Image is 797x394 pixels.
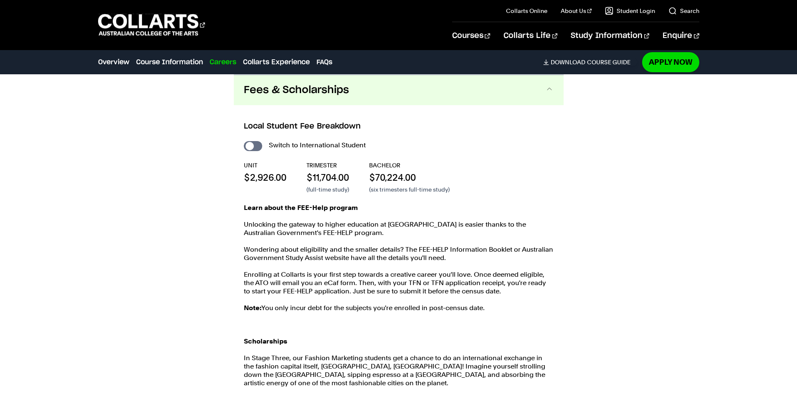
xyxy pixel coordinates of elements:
span: Fees & Scholarships [244,83,349,97]
p: Enrolling at Collarts is your first step towards a creative career you’ll love. Once deemed eligi... [244,270,554,295]
div: Go to homepage [98,13,205,37]
a: Study Information [571,22,649,50]
a: Overview [98,57,129,67]
a: Collarts Online [506,7,547,15]
a: Student Login [605,7,655,15]
button: Fees & Scholarships [234,75,564,105]
a: Careers [210,57,236,67]
a: About Us [561,7,592,15]
a: Enquire [663,22,699,50]
a: Collarts Life [504,22,557,50]
p: BACHELOR [369,161,450,169]
p: $11,704.00 [306,171,349,184]
strong: Scholarships [244,337,287,345]
p: UNIT [244,161,286,169]
p: In Stage Three, our Fashion Marketing students get a chance to do an international exchange in th... [244,337,554,387]
p: Wondering about eligibility and the smaller details? The FEE-HELP Information Booklet or Australi... [244,245,554,262]
p: (six trimesters full-time study) [369,185,450,194]
a: DownloadCourse Guide [543,58,637,66]
a: Course Information [136,57,203,67]
a: Apply Now [642,52,699,72]
a: FAQs [316,57,332,67]
h3: Local Student Fee Breakdown [244,121,554,132]
a: Collarts Experience [243,57,310,67]
p: (full-time study) [306,185,349,194]
label: Switch to International Student [269,139,366,151]
p: $70,224.00 [369,171,450,184]
a: Courses [452,22,490,50]
p: You only incur debt for the subjects you're enrolled in post-census date. [244,304,554,312]
p: $2,926.00 [244,171,286,184]
p: TRIMESTER [306,161,349,169]
p: Unlocking the gateway to higher education at [GEOGRAPHIC_DATA] is easier thanks to the Australian... [244,220,554,237]
strong: Learn about the FEE-Help program [244,204,358,212]
strong: Note: [244,304,261,312]
span: Download [551,58,585,66]
a: Search [668,7,699,15]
